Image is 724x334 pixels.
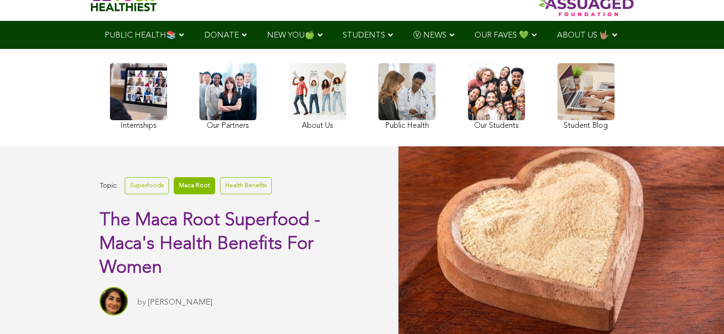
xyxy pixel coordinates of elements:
[99,211,320,277] span: The Maca Root Superfood - Maca's Health Benefits For Women
[105,31,176,39] span: PUBLIC HEALTH📚
[475,31,529,39] span: OUR FAVES 💚
[413,31,446,39] span: Ⓥ NEWS
[125,177,169,194] a: Superfoods
[557,31,609,39] span: ABOUT US 🤟🏽
[99,180,118,192] span: Topic:
[174,177,215,194] a: Maca Root
[676,288,724,334] iframe: Chat Widget
[91,21,634,49] div: Navigation Menu
[99,287,128,315] img: Sitara Darvish
[267,31,315,39] span: NEW YOU🍏
[204,31,239,39] span: DONATE
[138,298,146,306] span: by
[343,31,385,39] span: STUDENTS
[220,177,272,194] a: Health Benefits
[148,298,212,306] a: [PERSON_NAME]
